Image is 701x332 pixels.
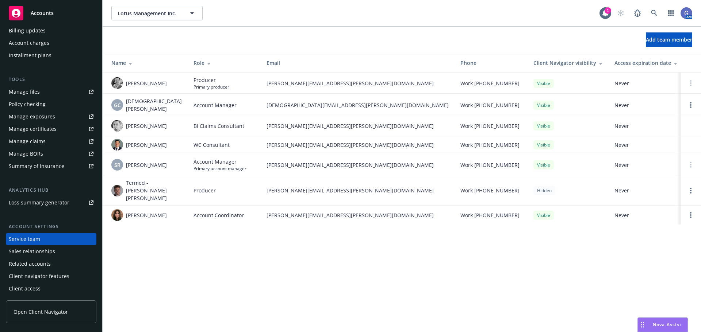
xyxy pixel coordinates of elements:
[605,7,611,14] div: 1
[267,141,449,149] span: [PERSON_NAME][EMAIL_ADDRESS][PERSON_NAME][DOMAIN_NAME]
[6,111,96,122] a: Manage exposures
[111,185,123,196] img: photo
[9,136,46,147] div: Manage claims
[126,79,167,87] span: [PERSON_NAME]
[614,79,683,87] span: Never
[6,148,96,160] a: Manage BORs
[6,187,96,194] div: Analytics hub
[637,317,688,332] button: Nova Assist
[614,161,683,169] span: Never
[6,50,96,61] a: Installment plans
[460,211,520,219] span: Work [PHONE_NUMBER]
[194,76,229,84] span: Producer
[533,121,554,130] div: Visible
[460,79,520,87] span: Work [PHONE_NUMBER]
[267,101,449,109] span: [DEMOGRAPHIC_DATA][EMAIL_ADDRESS][PERSON_NAME][DOMAIN_NAME]
[194,59,255,67] div: Role
[6,283,96,294] a: Client access
[9,86,40,98] div: Manage files
[267,79,449,87] span: [PERSON_NAME][EMAIL_ADDRESS][PERSON_NAME][DOMAIN_NAME]
[533,160,554,169] div: Visible
[9,50,51,61] div: Installment plans
[6,136,96,147] a: Manage claims
[111,139,123,151] img: photo
[267,122,449,130] span: [PERSON_NAME][EMAIL_ADDRESS][PERSON_NAME][DOMAIN_NAME]
[111,209,123,221] img: photo
[194,211,244,219] span: Account Coordinator
[6,197,96,208] a: Loss summary generator
[630,6,645,20] a: Report a Bug
[126,97,182,113] span: [DEMOGRAPHIC_DATA][PERSON_NAME]
[647,6,662,20] a: Search
[614,141,683,149] span: Never
[9,98,46,110] div: Policy checking
[126,161,167,169] span: [PERSON_NAME]
[614,59,683,67] div: Access expiration date
[6,76,96,83] div: Tools
[118,9,181,17] span: Lotus Management Inc.
[6,223,96,230] div: Account settings
[114,101,121,109] span: GC
[460,161,520,169] span: Work [PHONE_NUMBER]
[126,122,167,130] span: [PERSON_NAME]
[267,211,449,219] span: [PERSON_NAME][EMAIL_ADDRESS][PERSON_NAME][DOMAIN_NAME]
[646,36,692,43] span: Add team member
[533,140,554,149] div: Visible
[6,25,96,36] a: Billing updates
[686,211,695,219] a: Open options
[653,321,682,328] span: Nova Assist
[126,211,167,219] span: [PERSON_NAME]
[9,233,40,245] div: Service team
[664,6,678,20] a: Switch app
[114,161,120,169] span: SR
[9,283,41,294] div: Client access
[614,211,683,219] span: Never
[6,3,96,23] a: Accounts
[460,101,520,109] span: Work [PHONE_NUMBER]
[533,79,554,88] div: Visible
[638,318,647,332] div: Drag to move
[533,59,603,67] div: Client Navigator visibility
[614,187,683,194] span: Never
[460,122,520,130] span: Work [PHONE_NUMBER]
[9,246,55,257] div: Sales relationships
[194,84,229,90] span: Primary producer
[194,187,216,194] span: Producer
[9,37,49,49] div: Account charges
[14,308,68,316] span: Open Client Navigator
[6,86,96,98] a: Manage files
[533,211,554,220] div: Visible
[9,258,51,270] div: Related accounts
[533,186,555,195] div: Hidden
[194,165,246,172] span: Primary account manager
[9,123,57,135] div: Manage certificates
[111,59,182,67] div: Name
[111,120,123,132] img: photo
[9,270,69,282] div: Client navigator features
[111,6,203,20] button: Lotus Management Inc.
[6,98,96,110] a: Policy checking
[111,77,123,89] img: photo
[614,101,683,109] span: Never
[267,187,449,194] span: [PERSON_NAME][EMAIL_ADDRESS][PERSON_NAME][DOMAIN_NAME]
[9,160,64,172] div: Summary of insurance
[9,25,46,36] div: Billing updates
[194,122,244,130] span: BI Claims Consultant
[6,270,96,282] a: Client navigator features
[460,141,520,149] span: Work [PHONE_NUMBER]
[267,59,449,67] div: Email
[613,6,628,20] a: Start snowing
[6,160,96,172] a: Summary of insurance
[31,10,54,16] span: Accounts
[681,7,692,19] img: photo
[460,187,520,194] span: Work [PHONE_NUMBER]
[9,197,69,208] div: Loss summary generator
[194,141,230,149] span: WC Consultant
[686,101,695,109] a: Open options
[460,59,522,67] div: Phone
[533,101,554,110] div: Visible
[614,122,683,130] span: Never
[126,179,182,202] span: Termed - [PERSON_NAME] [PERSON_NAME]
[6,258,96,270] a: Related accounts
[194,101,237,109] span: Account Manager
